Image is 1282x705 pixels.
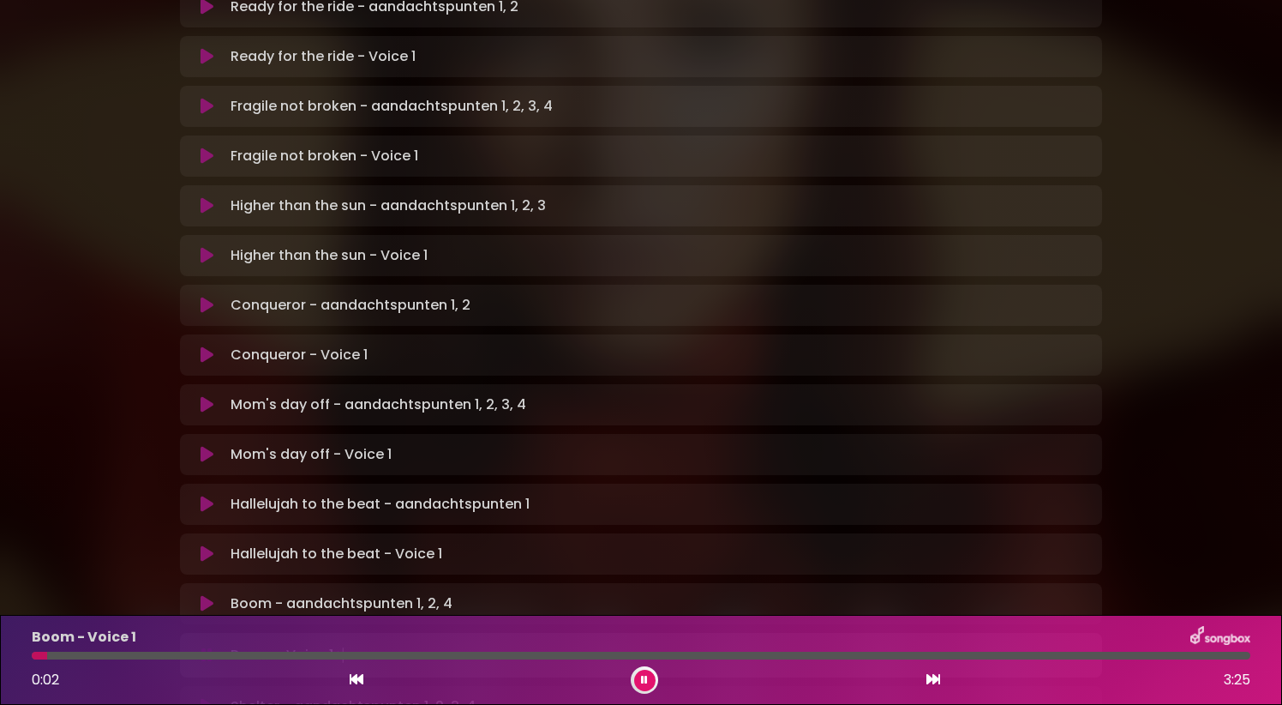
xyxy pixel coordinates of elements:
[231,46,416,67] p: Ready for the ride - Voice 1
[231,395,526,415] p: Mom's day off - aandachtspunten 1, 2, 3, 4
[231,494,530,515] p: Hallelujah to the beat - aandachtspunten 1
[231,196,546,216] p: Higher than the sun - aandachtspunten 1, 2, 3
[231,295,470,316] p: Conqueror - aandachtspunten 1, 2
[231,444,392,465] p: Mom's day off - Voice 1
[231,345,368,365] p: Conqueror - Voice 1
[231,146,418,166] p: Fragile not broken - Voice 1
[231,245,428,266] p: Higher than the sun - Voice 1
[32,627,136,648] p: Boom - Voice 1
[231,594,452,614] p: Boom - aandachtspunten 1, 2, 4
[1190,626,1250,648] img: songbox-logo-white.png
[231,96,553,117] p: Fragile not broken - aandachtspunten 1, 2, 3, 4
[1224,670,1250,690] span: 3:25
[231,544,442,564] p: Hallelujah to the beat - Voice 1
[32,670,59,690] span: 0:02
